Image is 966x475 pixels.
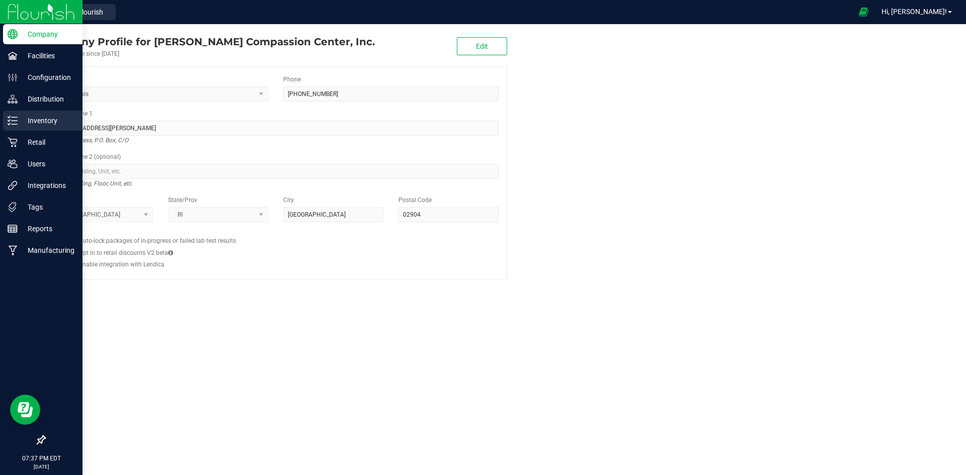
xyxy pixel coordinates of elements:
inline-svg: Retail [8,137,18,147]
p: Inventory [18,115,78,127]
input: Postal Code [398,207,499,222]
label: Auto-lock packages of in-progress or failed lab test results [79,236,236,245]
p: Integrations [18,179,78,192]
p: Configuration [18,71,78,83]
iframe: Resource center [10,395,40,425]
h2: Configs [53,230,499,236]
inline-svg: Tags [8,202,18,212]
p: Distribution [18,93,78,105]
label: Enable integration with Lendica [79,260,165,269]
input: Address [53,121,499,136]
inline-svg: Facilities [8,51,18,61]
p: Facilities [18,50,78,62]
label: City [283,196,294,205]
p: Users [18,158,78,170]
p: [DATE] [5,463,78,470]
inline-svg: Inventory [8,116,18,126]
label: State/Prov [168,196,197,205]
inline-svg: Reports [8,224,18,234]
p: Manufacturing [18,244,78,256]
input: City [283,207,383,222]
input: Suite, Building, Unit, etc. [53,164,499,179]
p: Company [18,28,78,40]
inline-svg: Manufacturing [8,245,18,255]
div: Account active since [DATE] [44,49,375,58]
span: Edit [476,42,488,50]
p: Tags [18,201,78,213]
span: Open Ecommerce Menu [852,2,875,22]
span: Hi, [PERSON_NAME]! [881,8,947,16]
p: 07:37 PM EDT [5,454,78,463]
label: Phone [283,75,301,84]
i: Street address, P.O. Box, C/O [53,134,128,146]
div: Thomas C. Slater Compassion Center, Inc. [44,34,375,49]
p: Reports [18,223,78,235]
label: Opt in to retail discounts V2 beta [79,248,173,257]
label: Postal Code [398,196,432,205]
input: (123) 456-7890 [283,86,499,102]
inline-svg: Configuration [8,72,18,82]
inline-svg: Integrations [8,180,18,191]
p: Retail [18,136,78,148]
inline-svg: Company [8,29,18,39]
inline-svg: Distribution [8,94,18,104]
label: Address Line 2 (optional) [53,152,121,161]
button: Edit [457,37,507,55]
i: Suite, Building, Floor, Unit, etc. [53,177,133,189]
inline-svg: Users [8,159,18,169]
